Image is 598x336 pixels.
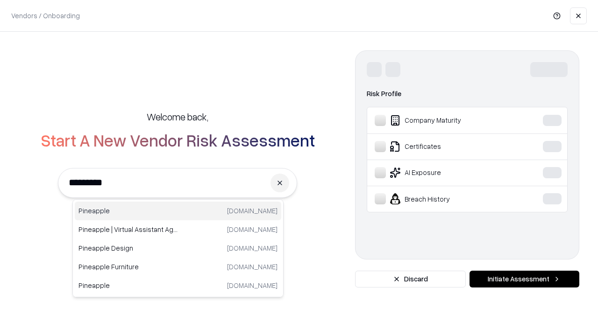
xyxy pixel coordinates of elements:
[227,206,278,216] p: [DOMAIN_NAME]
[227,280,278,290] p: [DOMAIN_NAME]
[147,110,208,123] h5: Welcome back,
[355,271,466,287] button: Discard
[72,199,284,297] div: Suggestions
[78,206,178,216] p: Pineapple
[78,262,178,272] p: Pineapple Furniture
[375,193,514,204] div: Breach History
[367,88,568,99] div: Risk Profile
[227,262,278,272] p: [DOMAIN_NAME]
[78,280,178,290] p: Pineapple
[41,131,315,149] h2: Start A New Vendor Risk Assessment
[375,141,514,152] div: Certificates
[375,115,514,126] div: Company Maturity
[375,167,514,178] div: AI Exposure
[11,11,80,21] p: Vendors / Onboarding
[470,271,579,287] button: Initiate Assessment
[227,243,278,253] p: [DOMAIN_NAME]
[227,224,278,234] p: [DOMAIN_NAME]
[78,224,178,234] p: Pineapple | Virtual Assistant Agency
[78,243,178,253] p: Pineapple Design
